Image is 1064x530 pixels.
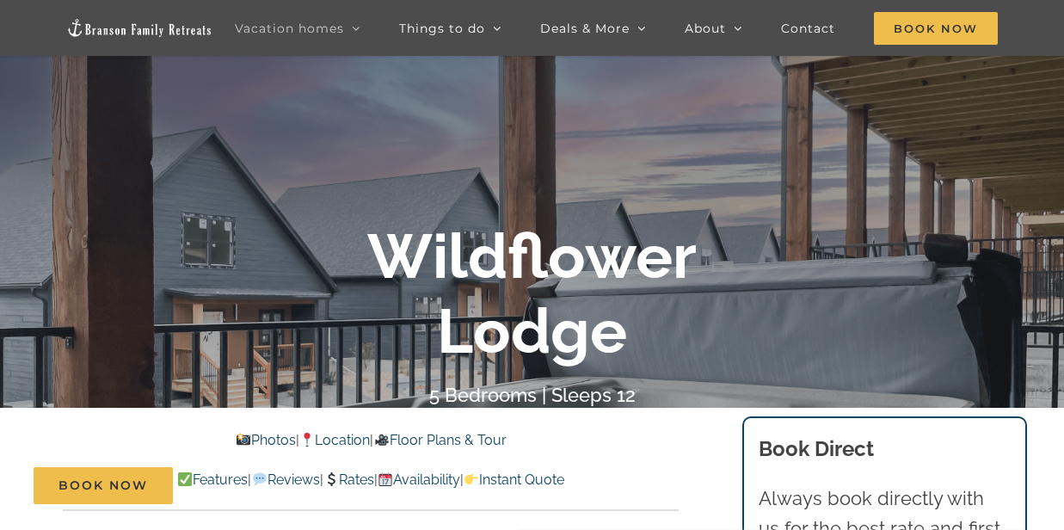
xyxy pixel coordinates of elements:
span: Things to do [399,22,485,34]
span: Vacation homes [235,22,344,34]
span: Book Now [874,12,998,45]
b: Wildflower Lodge [367,219,697,367]
a: Photos [236,432,296,448]
img: 📍 [300,433,314,447]
a: Location [299,432,370,448]
img: 🎥 [375,433,389,447]
b: Book Direct [759,436,874,461]
img: Branson Family Retreats Logo [66,18,212,38]
img: 📸 [237,433,250,447]
a: Book Now [34,467,173,504]
a: Floor Plans & Tour [373,432,506,448]
span: Deals & More [540,22,630,34]
h4: 5 Bedrooms | Sleeps 12 [429,384,636,406]
span: Contact [781,22,835,34]
span: Book Now [58,478,148,493]
span: About [685,22,726,34]
p: | | [63,429,679,452]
